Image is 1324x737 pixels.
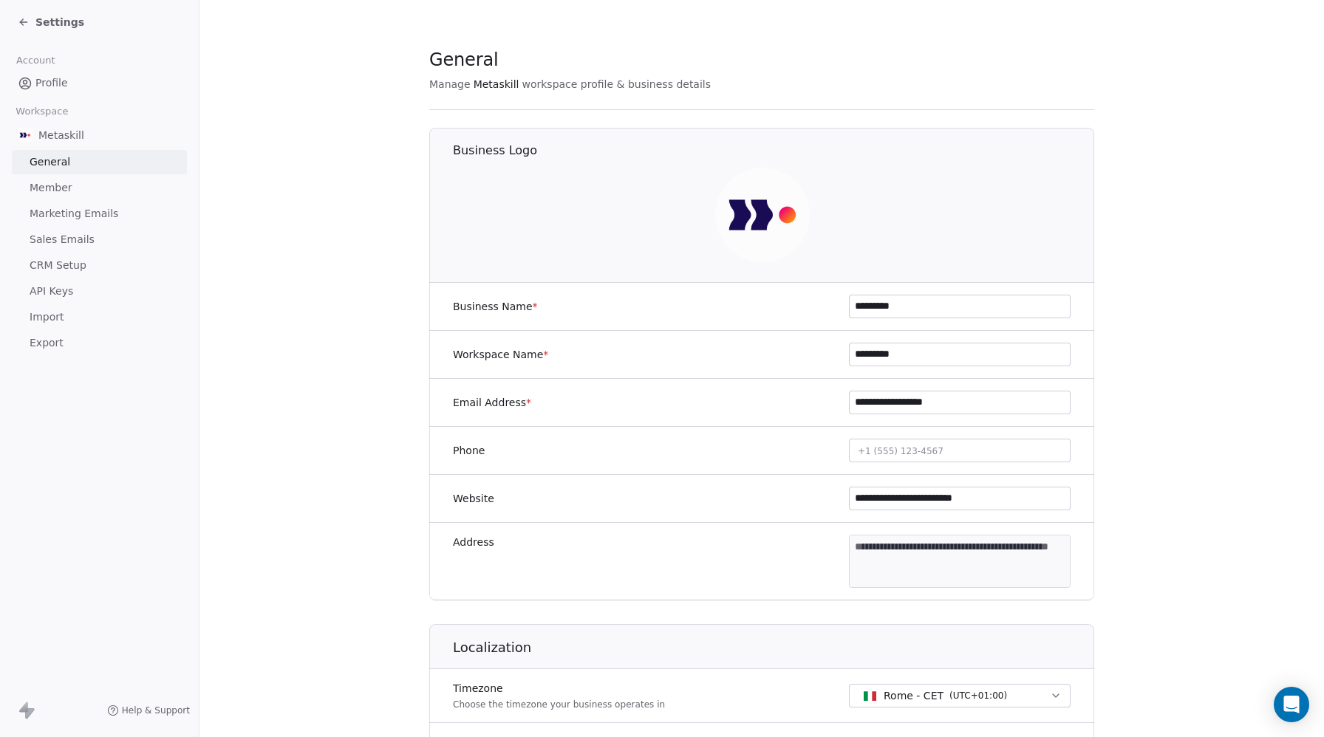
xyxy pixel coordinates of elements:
a: Marketing Emails [12,202,187,226]
a: Help & Support [107,705,190,716]
a: Member [12,176,187,200]
span: Manage [429,77,471,92]
span: Marketing Emails [30,206,118,222]
span: Settings [35,15,84,30]
label: Workspace Name [453,347,548,362]
span: Account [10,49,61,72]
span: ( UTC+01:00 ) [949,689,1007,702]
div: Open Intercom Messenger [1274,687,1309,722]
a: Export [12,331,187,355]
span: Export [30,335,64,351]
label: Business Name [453,299,538,314]
button: Rome - CET(UTC+01:00) [849,684,1071,707]
span: Metaskill [38,128,84,143]
h1: Localization [453,639,1095,657]
span: Member [30,180,72,196]
span: workspace profile & business details [522,77,711,92]
span: API Keys [30,284,73,299]
label: Phone [453,443,485,458]
span: Sales Emails [30,232,95,247]
span: General [30,154,70,170]
span: General [429,49,499,71]
a: Import [12,305,187,329]
span: Help & Support [122,705,190,716]
label: Website [453,491,494,506]
span: Import [30,309,64,325]
a: Settings [18,15,84,30]
label: Address [453,535,494,549]
img: AVATAR%20METASKILL%20-%20Colori%20Positivo.png [18,128,33,143]
span: Workspace [10,100,75,123]
a: Sales Emails [12,227,187,252]
label: Email Address [453,395,531,410]
span: Profile [35,75,68,91]
a: General [12,150,187,174]
span: CRM Setup [30,258,86,273]
a: CRM Setup [12,253,187,278]
span: Rome - CET [884,688,943,703]
span: Metaskill [474,77,519,92]
h1: Business Logo [453,143,1095,159]
a: Profile [12,71,187,95]
label: Timezone [453,681,665,696]
img: AVATAR%20METASKILL%20-%20Colori%20Positivo.png [715,168,810,262]
span: +1 (555) 123-4567 [858,446,943,456]
button: +1 (555) 123-4567 [849,439,1071,462]
a: API Keys [12,279,187,304]
p: Choose the timezone your business operates in [453,699,665,710]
